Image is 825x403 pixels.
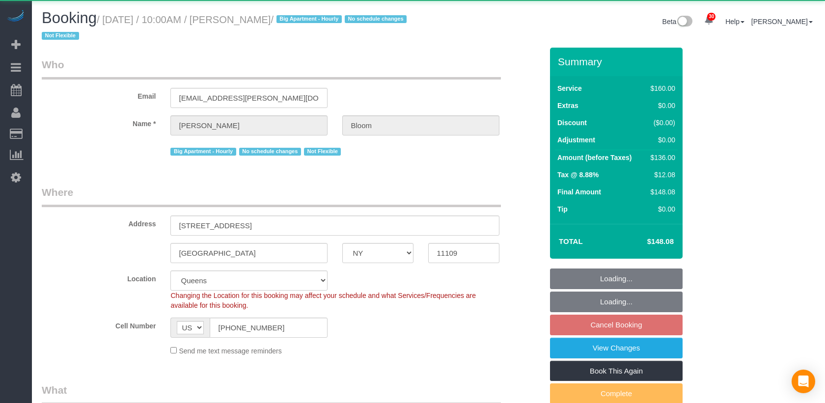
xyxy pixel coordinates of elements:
[558,56,678,67] h3: Summary
[751,18,813,26] a: [PERSON_NAME]
[34,270,163,284] label: Location
[342,115,499,135] input: Last Name
[559,237,583,245] strong: Total
[647,118,675,128] div: ($0.00)
[647,83,675,93] div: $160.00
[557,170,599,180] label: Tax @ 8.88%
[170,292,476,309] span: Changing the Location for this booking may affect your schedule and what Services/Frequencies are...
[42,14,410,42] small: / [DATE] / 10:00AM / [PERSON_NAME]
[550,361,683,381] a: Book This Again
[179,347,281,355] span: Send me text message reminders
[676,16,692,28] img: New interface
[239,148,301,156] span: No schedule changes
[557,101,578,110] label: Extras
[34,215,163,229] label: Address
[557,83,582,93] label: Service
[647,135,675,145] div: $0.00
[170,148,236,156] span: Big Apartment - Hourly
[699,10,718,31] a: 30
[210,318,328,338] input: Cell Number
[42,57,501,80] legend: Who
[647,187,675,197] div: $148.08
[557,153,632,162] label: Amount (before Taxes)
[170,115,328,135] input: First Name
[42,32,79,40] span: Not Flexible
[170,88,328,108] input: Email
[34,88,163,101] label: Email
[6,10,26,24] img: Automaid Logo
[792,370,815,393] div: Open Intercom Messenger
[557,204,568,214] label: Tip
[276,15,342,23] span: Big Apartment - Hourly
[707,13,715,21] span: 30
[550,338,683,358] a: View Changes
[42,185,501,207] legend: Where
[34,115,163,129] label: Name *
[34,318,163,331] label: Cell Number
[345,15,407,23] span: No schedule changes
[647,153,675,162] div: $136.00
[618,238,674,246] h4: $148.08
[647,170,675,180] div: $12.08
[557,135,595,145] label: Adjustment
[557,187,601,197] label: Final Amount
[647,204,675,214] div: $0.00
[428,243,499,263] input: Zip Code
[304,148,341,156] span: Not Flexible
[42,9,97,27] span: Booking
[647,101,675,110] div: $0.00
[557,118,587,128] label: Discount
[725,18,744,26] a: Help
[662,18,693,26] a: Beta
[170,243,328,263] input: City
